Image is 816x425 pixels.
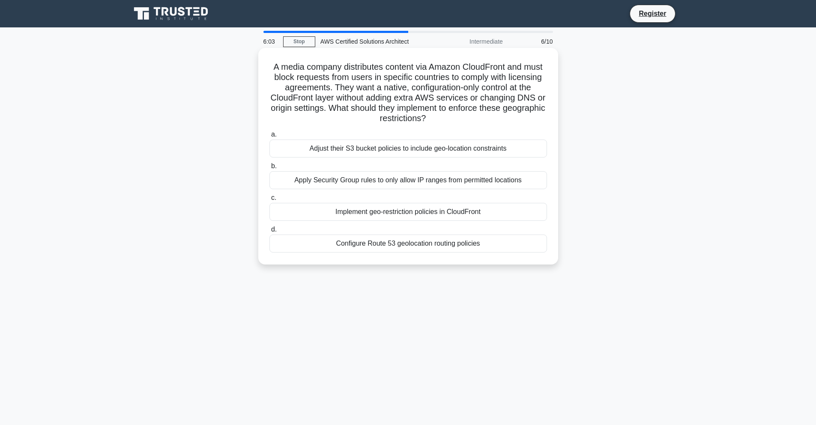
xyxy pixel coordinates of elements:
span: a. [271,131,277,138]
div: Apply Security Group rules to only allow IP ranges from permitted locations [269,171,547,189]
a: Register [634,8,671,19]
div: AWS Certified Solutions Architect [315,33,433,50]
a: Stop [283,36,315,47]
div: Configure Route 53 geolocation routing policies [269,235,547,253]
div: Implement geo-restriction policies in CloudFront [269,203,547,221]
div: Intermediate [433,33,508,50]
div: 6/10 [508,33,558,50]
div: 6:03 [258,33,283,50]
div: Adjust their S3 bucket policies to include geo-location constraints [269,140,547,158]
span: c. [271,194,276,201]
span: b. [271,162,277,169]
span: d. [271,226,277,233]
h5: A media company distributes content via Amazon CloudFront and must block requests from users in s... [269,62,548,124]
